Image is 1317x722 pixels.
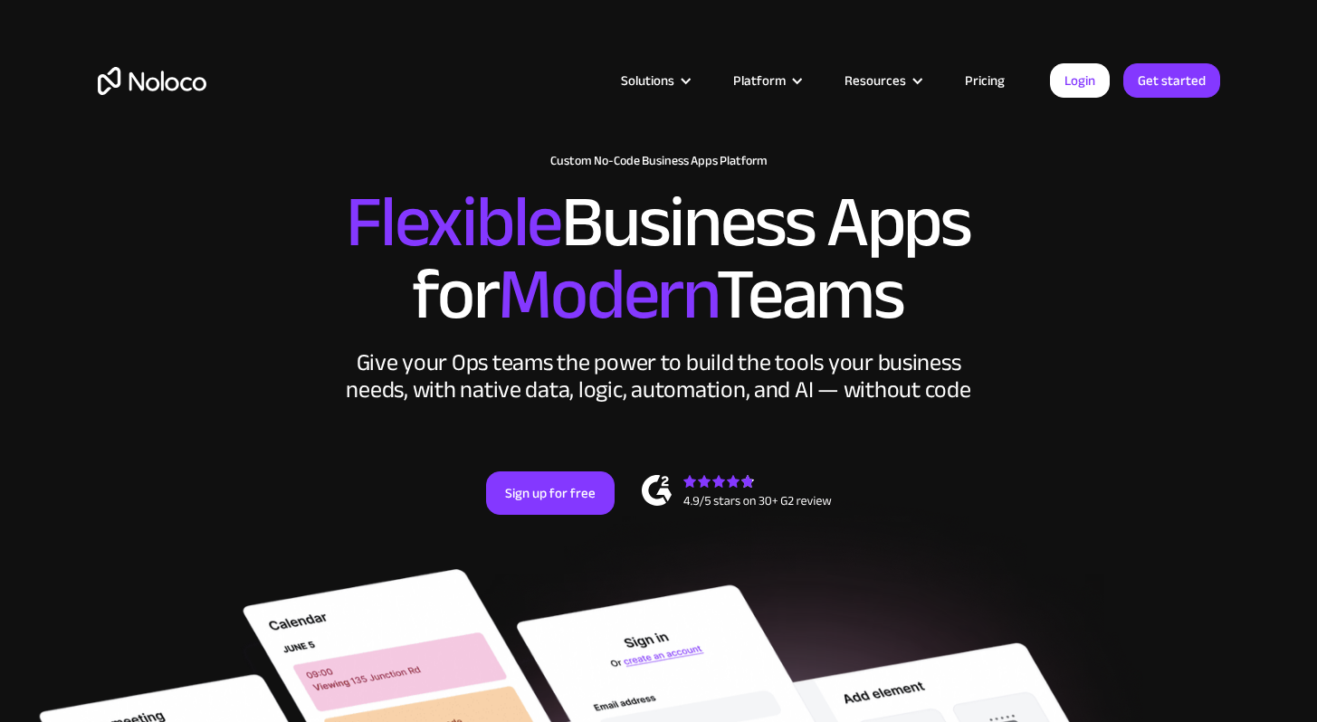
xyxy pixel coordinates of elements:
[598,69,711,92] div: Solutions
[98,186,1220,331] h2: Business Apps for Teams
[711,69,822,92] div: Platform
[822,69,942,92] div: Resources
[942,69,1027,92] a: Pricing
[346,155,561,290] span: Flexible
[733,69,786,92] div: Platform
[1123,63,1220,98] a: Get started
[621,69,674,92] div: Solutions
[1050,63,1110,98] a: Login
[498,227,716,362] span: Modern
[342,349,976,404] div: Give your Ops teams the power to build the tools your business needs, with native data, logic, au...
[845,69,906,92] div: Resources
[98,67,206,95] a: home
[486,471,615,515] a: Sign up for free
